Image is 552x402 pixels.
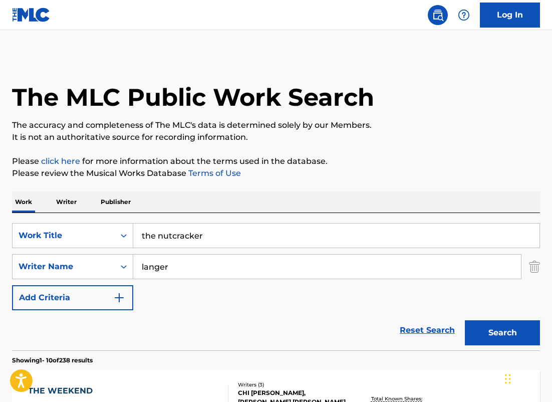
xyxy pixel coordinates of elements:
h1: The MLC Public Work Search [12,82,374,112]
p: Please review the Musical Works Database [12,167,540,179]
img: search [432,9,444,21]
p: Publisher [98,191,134,213]
div: Writer Name [19,261,109,273]
a: click here [41,156,80,166]
button: Search [465,320,540,345]
img: help [458,9,470,21]
iframe: Resource Center [524,257,552,337]
p: Showing 1 - 10 of 238 results [12,356,93,365]
img: 9d2ae6d4665cec9f34b9.svg [113,292,125,304]
button: Add Criteria [12,285,133,310]
a: Log In [480,3,540,28]
img: MLC Logo [12,8,51,22]
div: Work Title [19,230,109,242]
iframe: Chat Widget [502,354,552,402]
form: Search Form [12,223,540,350]
a: Public Search [428,5,448,25]
a: Reset Search [395,319,460,341]
div: Help [454,5,474,25]
p: Writer [53,191,80,213]
div: Drag [505,364,511,394]
p: Please for more information about the terms used in the database. [12,155,540,167]
a: Terms of Use [186,168,241,178]
img: Delete Criterion [529,254,540,279]
div: Writers ( 3 ) [238,381,354,388]
p: The accuracy and completeness of The MLC's data is determined solely by our Members. [12,119,540,131]
p: It is not an authoritative source for recording information. [12,131,540,143]
p: Work [12,191,35,213]
div: THE WEEKEND [28,385,116,397]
